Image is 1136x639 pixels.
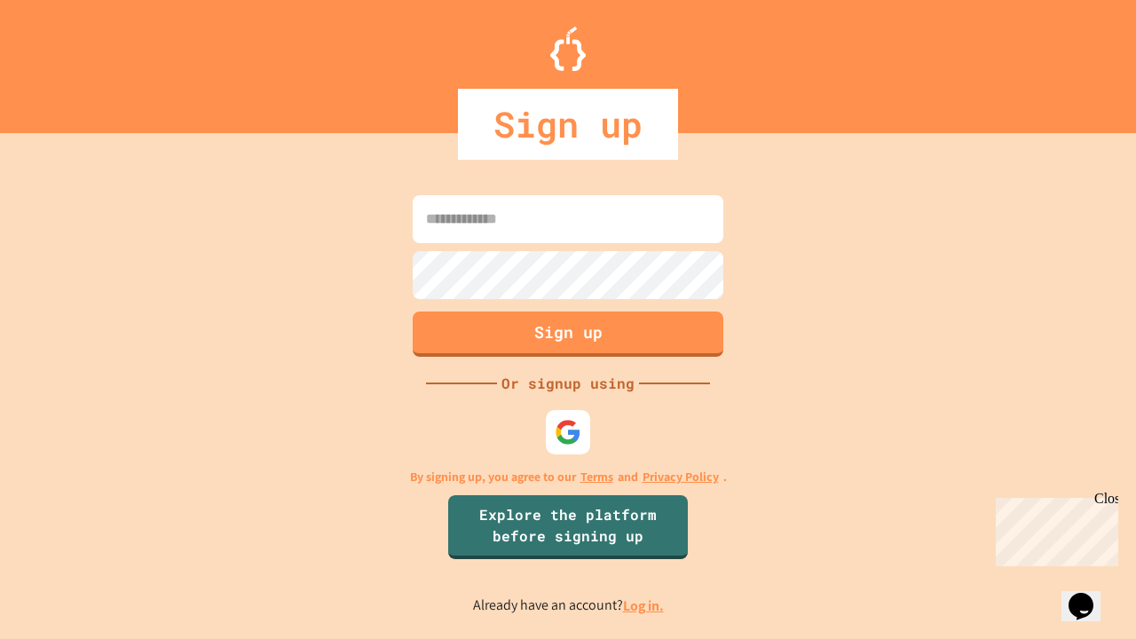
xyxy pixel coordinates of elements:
[458,89,678,160] div: Sign up
[410,468,727,486] p: By signing up, you agree to our and .
[497,373,639,394] div: Or signup using
[580,468,613,486] a: Terms
[989,491,1118,566] iframe: chat widget
[1061,568,1118,621] iframe: chat widget
[7,7,122,113] div: Chat with us now!Close
[448,495,688,559] a: Explore the platform before signing up
[623,596,664,615] a: Log in.
[643,468,719,486] a: Privacy Policy
[555,419,581,446] img: google-icon.svg
[413,312,723,357] button: Sign up
[550,27,586,71] img: Logo.svg
[473,595,664,617] p: Already have an account?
